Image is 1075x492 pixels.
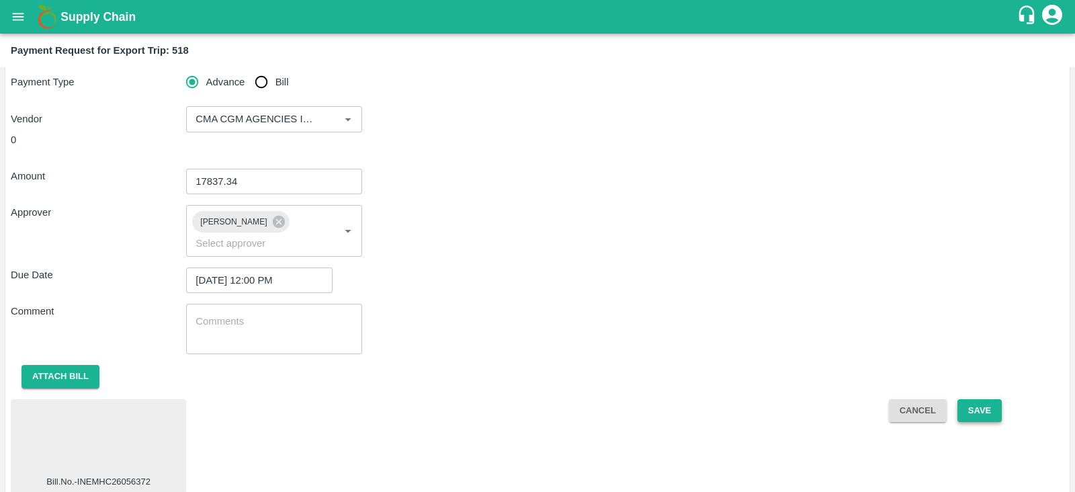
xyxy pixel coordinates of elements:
[3,1,34,32] button: open drawer
[192,211,289,233] div: [PERSON_NAME]
[34,3,60,30] img: logo
[186,268,323,293] input: Choose date, selected date is Aug 15, 2025
[60,7,1017,26] a: Supply Chain
[339,110,357,128] button: Open
[1017,5,1040,29] div: customer-support
[11,169,186,183] p: Amount
[192,215,275,229] span: [PERSON_NAME]
[190,110,318,128] input: Select Vendor
[46,476,150,489] span: Bill.No.-INEMHC26056372
[60,10,136,24] b: Supply Chain
[275,75,289,89] span: Bill
[889,399,947,423] button: Cancel
[1040,3,1064,31] div: account of current user
[11,75,186,89] p: Payment Type
[11,304,186,319] p: Comment
[339,222,357,239] button: Open
[186,169,361,194] input: Advance amount
[957,399,1002,423] button: Save
[11,112,186,126] p: Vendor
[206,75,245,89] span: Advance
[11,205,186,220] p: Approver
[21,365,99,388] button: Attach bill
[11,268,186,282] p: Due Date
[190,235,318,252] input: Select approver
[11,132,713,147] div: 0
[11,45,189,56] b: Payment Request for Export Trip: 518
